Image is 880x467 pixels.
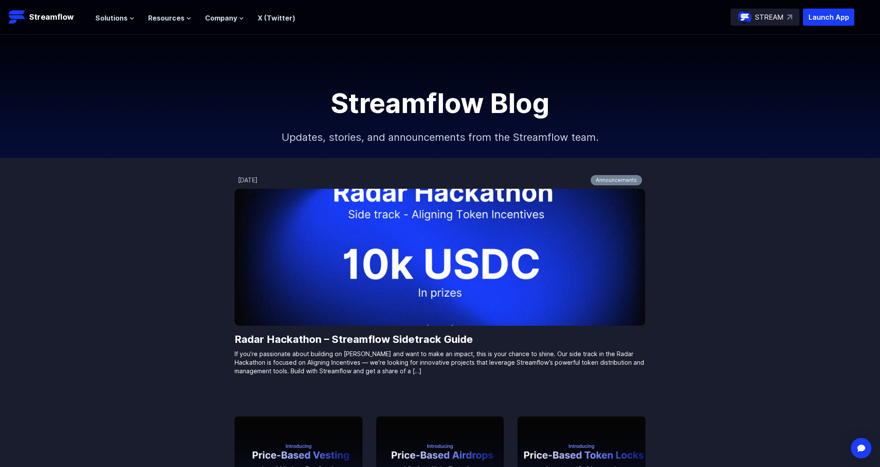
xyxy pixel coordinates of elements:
img: Radar Hackathon – Streamflow Sidetrack Guide [235,189,645,326]
div: Open Intercom Messenger [851,438,871,458]
button: Company [205,13,244,23]
a: X (Twitter) [258,14,295,22]
p: If you’re passionate about building on [PERSON_NAME] and want to make an impact, this is your cha... [235,350,645,375]
span: Resources [148,13,184,23]
p: Streamflow [29,11,74,23]
button: Launch App [803,9,854,26]
a: STREAM [731,9,800,26]
span: Company [205,13,237,23]
div: [DATE] [238,176,258,184]
button: Solutions [95,13,134,23]
a: Radar Hackathon – Streamflow Sidetrack Guide [235,333,645,346]
a: Streamflow [9,9,87,26]
p: Updates, stories, and announcements from the Streamflow team. [256,117,624,158]
button: Resources [148,13,191,23]
img: top-right-arrow.svg [787,15,792,20]
span: Solutions [95,13,128,23]
p: STREAM [755,12,784,22]
img: Streamflow Logo [9,9,26,26]
h1: Streamflow Blog [247,89,633,117]
img: streamflow-logo-circle.png [738,10,752,24]
a: Announcements [591,175,642,185]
